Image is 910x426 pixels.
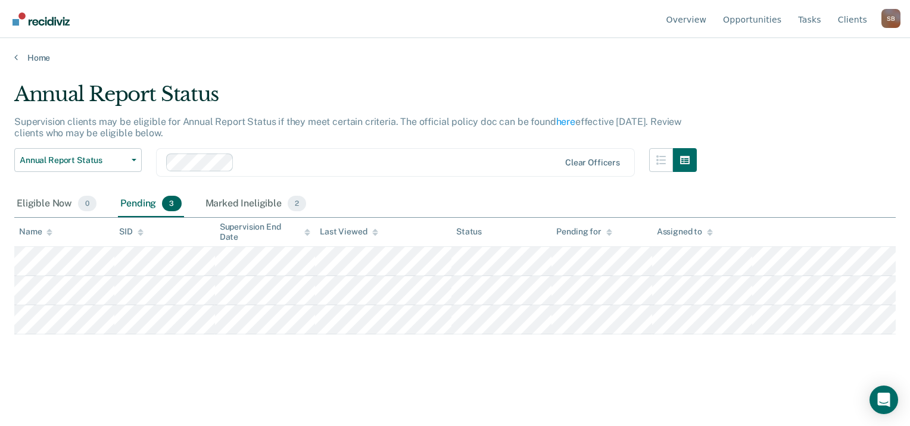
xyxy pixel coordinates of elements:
[162,196,181,211] span: 3
[78,196,96,211] span: 0
[14,191,99,217] div: Eligible Now0
[20,155,127,165] span: Annual Report Status
[870,386,898,414] div: Open Intercom Messenger
[456,227,482,237] div: Status
[881,9,900,28] div: S B
[14,52,896,63] a: Home
[556,227,612,237] div: Pending for
[14,148,142,172] button: Annual Report Status
[119,227,144,237] div: SID
[118,191,183,217] div: Pending3
[881,9,900,28] button: Profile dropdown button
[220,222,310,242] div: Supervision End Date
[556,116,575,127] a: here
[13,12,70,26] img: Recidiviz
[203,191,309,217] div: Marked Ineligible2
[19,227,52,237] div: Name
[14,82,697,116] div: Annual Report Status
[14,116,681,139] p: Supervision clients may be eligible for Annual Report Status if they meet certain criteria. The o...
[565,158,620,168] div: Clear officers
[320,227,378,237] div: Last Viewed
[657,227,713,237] div: Assigned to
[288,196,306,211] span: 2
